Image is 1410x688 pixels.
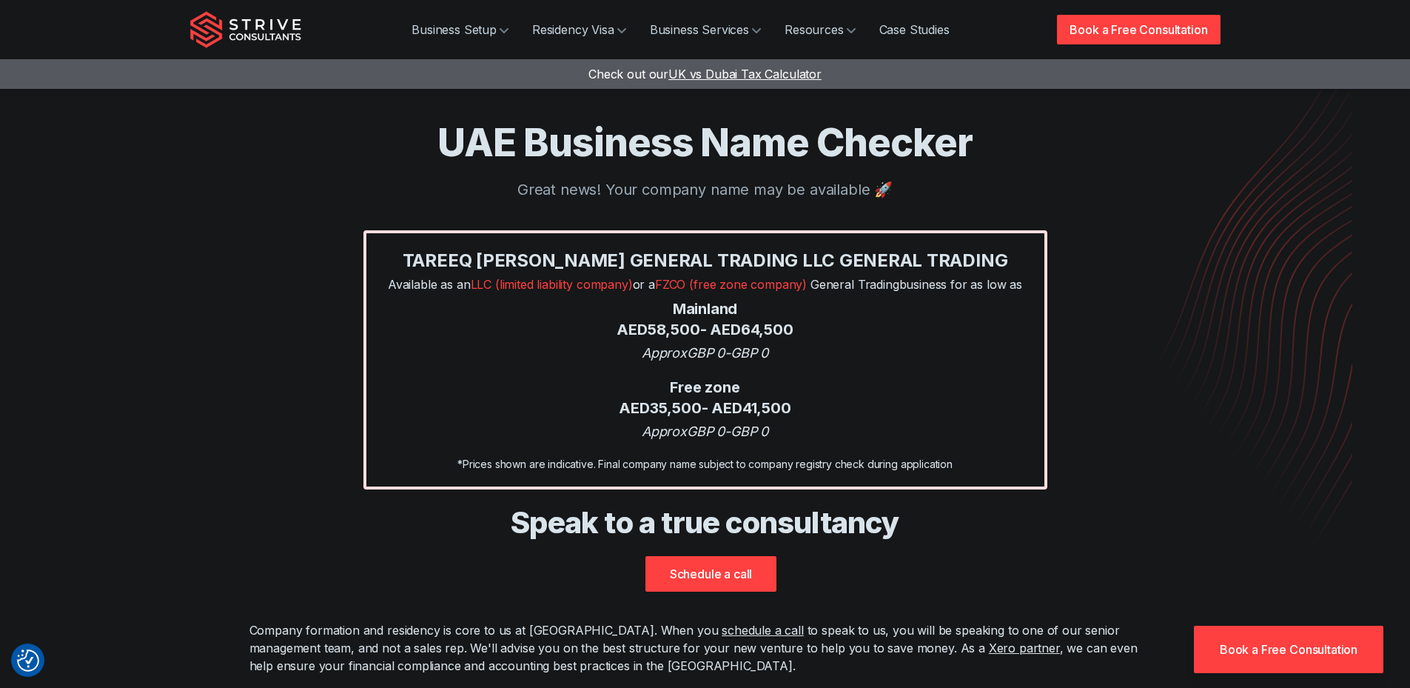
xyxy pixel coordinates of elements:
button: Consent Preferences [17,649,39,672]
div: Tareeq [PERSON_NAME] General Trading LLC general trading [381,248,1030,273]
div: Mainland AED 58,500 - AED 64,500 [381,299,1030,340]
a: Business Services [638,15,773,44]
a: Case Studies [867,15,961,44]
div: Approx GBP 0 - GBP 0 [381,343,1030,363]
h1: UAE Business Name Checker [190,118,1221,167]
p: Available as an or a General Trading business for as low as [381,275,1030,293]
div: *Prices shown are indicative. Final company name subject to company registry check during applica... [381,456,1030,472]
div: Approx GBP 0 - GBP 0 [381,421,1030,441]
a: Book a Free Consultation [1194,626,1383,673]
a: Resources [773,15,867,44]
a: schedule a call [722,623,804,638]
a: Schedule a call [645,556,777,592]
a: Book a Free Consultation [1057,15,1220,44]
a: Business Setup [400,15,520,44]
span: UK vs Dubai Tax Calculator [668,67,822,81]
p: Great news! Your company name may be available 🚀 [190,178,1221,201]
p: Company formation and residency is core to us at [GEOGRAPHIC_DATA]. When you to speak to us, you ... [249,621,1161,675]
span: LLC (limited liability company) [471,277,633,292]
img: Revisit consent button [17,649,39,672]
a: Check out ourUK vs Dubai Tax Calculator [588,67,822,81]
img: Strive Consultants [190,11,301,48]
div: Free zone AED 35,500 - AED 41,500 [381,378,1030,418]
a: Xero partner [989,641,1060,655]
span: FZCO (free zone company) [655,277,807,292]
h4: Speak to a true consultancy [249,504,1161,541]
a: Residency Visa [520,15,638,44]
